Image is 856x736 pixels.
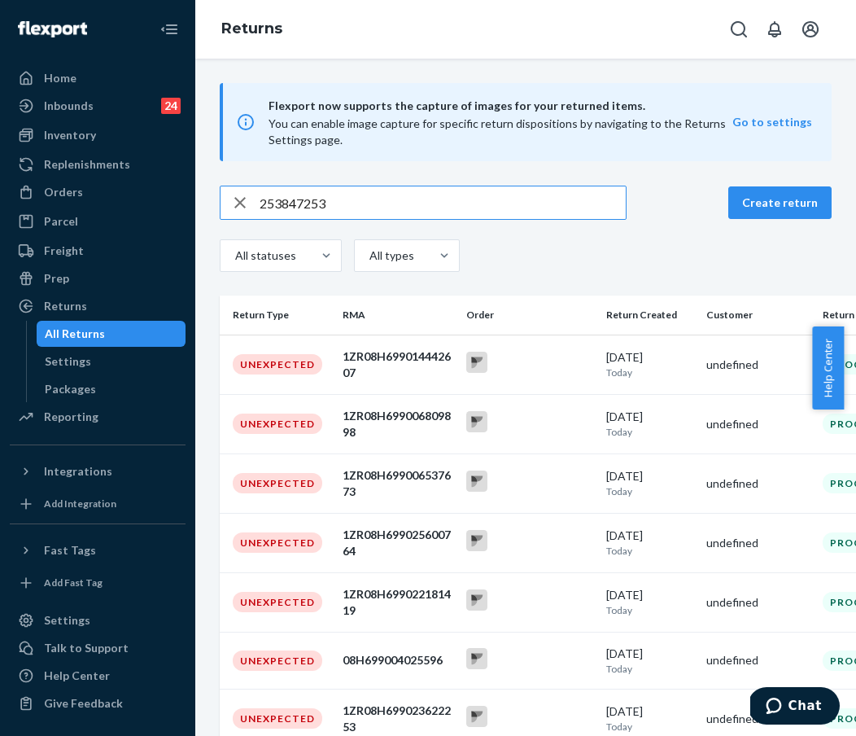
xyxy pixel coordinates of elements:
div: Unexpected [233,532,322,553]
button: Give Feedback [10,690,186,716]
div: 1ZR08H699006537673 [343,467,453,500]
th: Order [460,296,599,335]
div: 1ZR08H699022181419 [343,586,453,619]
div: [DATE] [606,703,694,734]
div: Orders [44,184,83,200]
div: Talk to Support [44,640,129,656]
button: Go to settings [732,114,812,130]
div: Fast Tags [44,542,96,559]
button: Integrations [10,458,186,484]
button: Talk to Support [10,635,186,661]
div: 24 [161,98,181,114]
div: Give Feedback [44,695,123,712]
button: Open Search Box [723,13,755,46]
div: [DATE] [606,646,694,676]
span: Flexport now supports the capture of images for your returned items. [269,96,732,116]
div: 1ZR08H699023622253 [343,703,453,735]
a: Add Integration [10,491,186,517]
div: Home [44,70,76,86]
button: Create return [728,186,832,219]
a: Freight [10,238,186,264]
div: Add Integration [44,497,116,510]
div: 08H699004025596 [343,652,453,668]
button: Open account menu [794,13,827,46]
div: Integrations [44,463,112,480]
div: [DATE] [606,409,694,439]
div: Unexpected [233,592,322,612]
div: [DATE] [606,468,694,498]
a: Prep [10,265,186,291]
th: Return Type [220,296,336,335]
p: Today [606,544,694,558]
div: undefined [706,416,810,432]
button: Fast Tags [10,537,186,563]
div: [DATE] [606,349,694,379]
p: Today [606,484,694,498]
p: Today [606,425,694,439]
th: Customer [700,296,816,335]
div: Add Fast Tag [44,576,103,589]
div: Settings [44,612,90,629]
div: Unexpected [233,354,322,375]
a: Help Center [10,663,186,689]
div: Unexpected [233,651,322,671]
div: Reporting [44,409,98,425]
a: Orders [10,179,186,205]
div: undefined [706,475,810,492]
div: Freight [44,243,84,259]
p: Today [606,720,694,734]
div: Prep [44,270,69,287]
div: All types [369,248,412,264]
a: Home [10,65,186,91]
button: Close Navigation [153,13,186,46]
a: Packages [37,376,186,402]
a: Returns [10,293,186,319]
div: [DATE] [606,528,694,558]
div: undefined [706,711,810,727]
div: undefined [706,535,810,551]
input: Search returns by rma, id, tracking number [260,186,626,219]
th: Return Created [600,296,701,335]
img: Flexport logo [18,21,87,37]
div: [DATE] [606,587,694,617]
a: Parcel [10,208,186,234]
p: Today [606,603,694,617]
div: Packages [45,381,96,397]
div: Replenishments [44,156,130,173]
div: Unexpected [233,473,322,493]
a: Inventory [10,122,186,148]
a: Settings [10,607,186,633]
th: RMA [336,296,460,335]
div: All statuses [235,248,294,264]
ol: breadcrumbs [208,6,295,53]
div: All Returns [45,326,105,342]
span: You can enable image capture for specific return dispositions by navigating to the Returns Settin... [269,116,726,147]
a: Reporting [10,404,186,430]
iframe: Opens a widget where you can chat to one of our agents [750,687,840,728]
a: All Returns [37,321,186,347]
div: Returns [44,298,87,314]
div: Inbounds [44,98,94,114]
a: Settings [37,348,186,375]
div: Help Center [44,668,110,684]
a: Returns [221,20,282,37]
a: Replenishments [10,151,186,177]
div: Settings [45,353,91,370]
div: Unexpected [233,414,322,434]
a: Inbounds24 [10,93,186,119]
p: Today [606,366,694,379]
button: Help Center [812,326,844,410]
div: undefined [706,652,810,668]
div: Unexpected [233,708,322,729]
a: Add Fast Tag [10,570,186,596]
div: undefined [706,357,810,373]
div: undefined [706,594,810,611]
button: Open notifications [758,13,791,46]
div: 1ZR08H699014442607 [343,348,453,381]
div: 1ZR08H699025600764 [343,527,453,559]
div: Inventory [44,127,96,143]
div: 1ZR08H699006809898 [343,408,453,440]
p: Today [606,662,694,676]
div: Parcel [44,213,78,230]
